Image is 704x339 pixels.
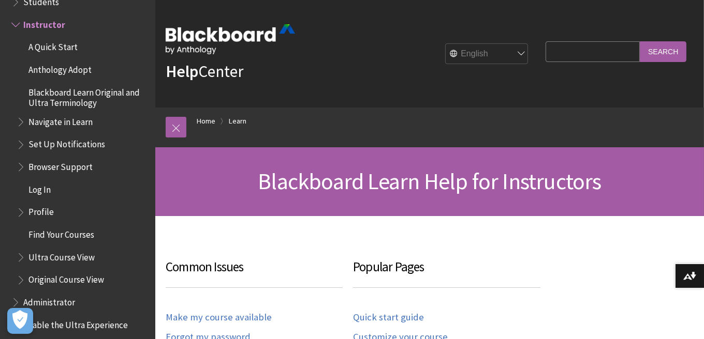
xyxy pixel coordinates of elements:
[166,61,243,82] a: HelpCenter
[28,39,78,53] span: A Quick Start
[23,294,75,307] span: Administrator
[28,84,148,108] span: Blackboard Learn Original and Ultra Terminology
[23,316,128,330] span: Enable the Ultra Experience
[28,113,93,127] span: Navigate in Learn
[353,257,540,288] h3: Popular Pages
[166,24,295,54] img: Blackboard by Anthology
[446,44,529,65] select: Site Language Selector
[166,257,343,288] h3: Common Issues
[28,158,93,172] span: Browser Support
[640,41,686,61] input: Search
[166,312,272,323] a: Make my course available
[23,16,65,30] span: Instructor
[258,167,601,195] span: Blackboard Learn Help for Instructors
[166,61,198,82] strong: Help
[197,115,215,128] a: Home
[229,115,246,128] a: Learn
[28,181,51,195] span: Log In
[7,308,33,334] button: Open Preferences
[28,61,92,75] span: Anthology Adopt
[28,226,94,240] span: Find Your Courses
[28,271,104,285] span: Original Course View
[353,312,424,323] a: Quick start guide
[28,249,95,263] span: Ultra Course View
[28,204,54,218] span: Profile
[28,136,105,150] span: Set Up Notifications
